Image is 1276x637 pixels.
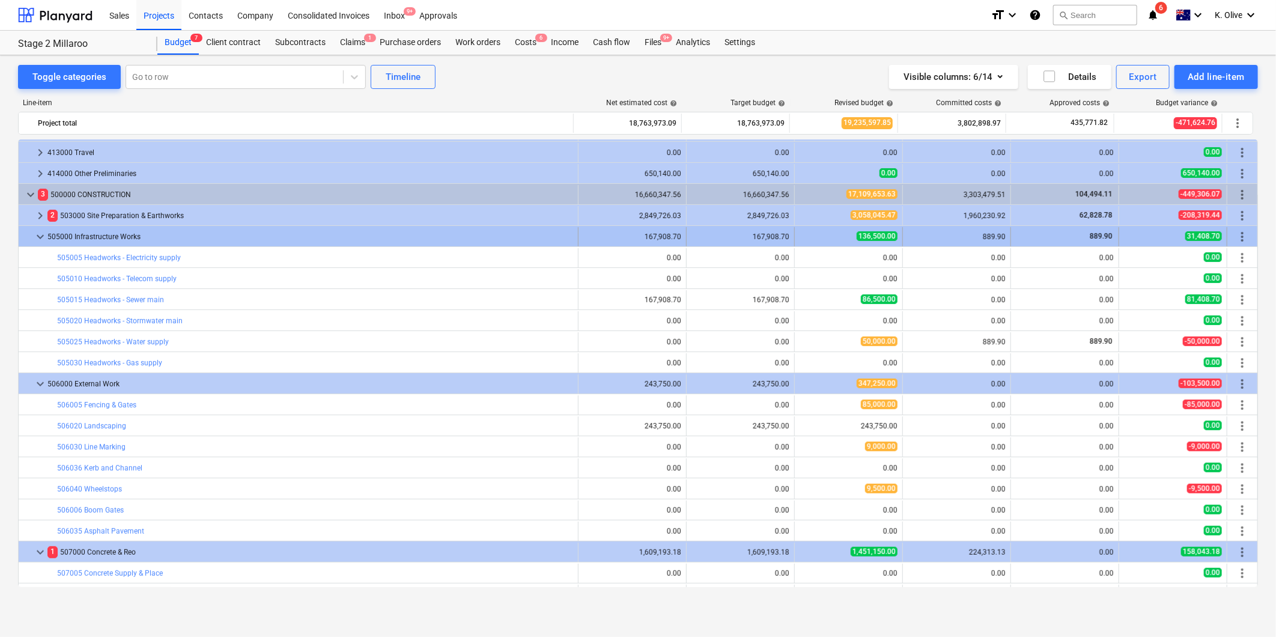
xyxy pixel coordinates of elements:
[1204,526,1222,535] span: 0.00
[1204,505,1222,514] span: 0.00
[731,99,785,107] div: Target budget
[908,506,1006,514] div: 0.00
[1028,65,1111,89] button: Details
[1235,335,1250,349] span: More actions
[1016,506,1114,514] div: 0.00
[1129,69,1157,85] div: Export
[908,443,1006,451] div: 0.00
[57,254,181,262] a: 505005 Headworks - Electricity supply
[1156,99,1218,107] div: Budget variance
[800,422,898,430] div: 243,750.00
[508,31,544,55] div: Costs
[691,506,789,514] div: 0.00
[936,99,1001,107] div: Committed costs
[1016,401,1114,409] div: 0.00
[1204,421,1222,430] span: 0.00
[57,296,164,304] a: 505015 Headworks - Sewer main
[38,114,568,133] div: Project total
[1179,189,1222,199] span: -449,306.07
[667,100,677,107] span: help
[583,485,681,493] div: 0.00
[1116,65,1170,89] button: Export
[47,164,573,183] div: 414000 Other Preliminaries
[32,69,106,85] div: Toggle categories
[1215,10,1242,20] span: K. Olive
[1016,254,1114,262] div: 0.00
[583,212,681,220] div: 2,849,726.03
[1059,10,1068,20] span: search
[18,99,574,107] div: Line-item
[1235,503,1250,517] span: More actions
[371,65,436,89] button: Timeline
[583,296,681,304] div: 167,908.70
[57,506,124,514] a: 506006 Boom Gates
[583,443,681,451] div: 0.00
[606,99,677,107] div: Net estimated cost
[199,31,268,55] a: Client contract
[908,296,1006,304] div: 0.00
[857,231,898,241] span: 136,500.00
[908,359,1006,367] div: 0.00
[851,547,898,556] span: 1,451,150.00
[47,227,573,246] div: 505000 Infrastructure Works
[1235,461,1250,475] span: More actions
[1235,293,1250,307] span: More actions
[33,545,47,559] span: keyboard_arrow_down
[1187,484,1222,493] span: -9,500.00
[908,317,1006,325] div: 0.00
[1181,168,1222,178] span: 650,140.00
[1174,65,1258,89] button: Add line-item
[404,7,416,16] span: 9+
[865,484,898,493] span: 9,500.00
[583,338,681,346] div: 0.00
[1016,485,1114,493] div: 0.00
[190,34,202,42] span: 7
[33,166,47,181] span: keyboard_arrow_right
[1016,148,1114,157] div: 0.00
[38,185,573,204] div: 500000 CONSTRUCTION
[904,69,1004,85] div: Visible columns : 6/14
[865,442,898,451] span: 9,000.00
[57,527,144,535] a: 506035 Asphalt Pavement
[1016,527,1114,535] div: 0.00
[1183,400,1222,409] span: -85,000.00
[1042,69,1097,85] div: Details
[800,275,898,283] div: 0.00
[33,230,47,244] span: keyboard_arrow_down
[583,148,681,157] div: 0.00
[691,233,789,241] div: 167,908.70
[1235,166,1250,181] span: More actions
[386,69,421,85] div: Timeline
[691,380,789,388] div: 243,750.00
[1204,568,1222,578] span: 0.00
[583,254,681,262] div: 0.00
[800,506,898,514] div: 0.00
[1235,398,1250,412] span: More actions
[908,569,1006,578] div: 0.00
[1016,317,1114,325] div: 0.00
[1016,169,1114,178] div: 0.00
[583,233,681,241] div: 167,908.70
[800,254,898,262] div: 0.00
[586,31,637,55] div: Cash flow
[880,168,898,178] span: 0.00
[47,546,58,558] span: 1
[583,380,681,388] div: 243,750.00
[908,275,1006,283] div: 0.00
[583,464,681,472] div: 0.00
[583,190,681,199] div: 16,660,347.56
[637,31,669,55] div: Files
[1235,566,1250,581] span: More actions
[669,31,717,55] a: Analytics
[1016,443,1114,451] div: 0.00
[908,485,1006,493] div: 0.00
[18,38,143,50] div: Stage 2 Millaroo
[38,189,48,200] span: 3
[1100,100,1110,107] span: help
[268,31,333,55] a: Subcontracts
[1016,548,1114,556] div: 0.00
[57,359,162,367] a: 505030 Headworks - Gas supply
[57,401,136,409] a: 506005 Fencing & Gates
